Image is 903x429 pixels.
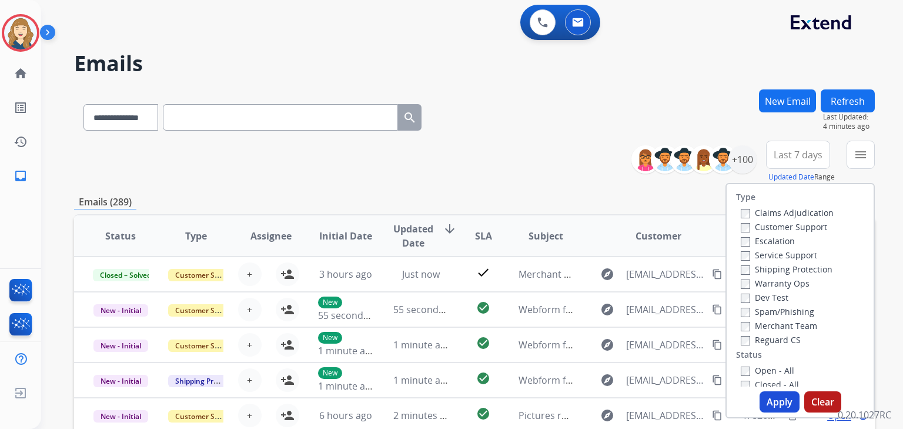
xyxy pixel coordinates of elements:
[476,407,490,421] mat-icon: check_circle
[519,409,644,422] span: Pictures requested for claim
[736,349,762,361] label: Status
[600,302,614,317] mat-icon: explore
[393,338,451,351] span: 1 minute ago
[519,303,785,316] span: Webform from [EMAIL_ADDRESS][DOMAIN_NAME] on [DATE]
[529,229,563,243] span: Subject
[238,262,262,286] button: +
[393,374,451,387] span: 1 minute ago
[318,367,342,379] p: New
[93,375,148,387] span: New - Initial
[760,391,800,413] button: Apply
[626,267,705,281] span: [EMAIL_ADDRESS][DOMAIN_NAME]
[476,336,490,350] mat-icon: check_circle
[475,229,492,243] span: SLA
[476,301,490,315] mat-icon: check_circle
[280,373,295,387] mat-icon: person_add
[14,66,28,81] mat-icon: home
[168,304,245,317] span: Customer Support
[741,264,832,275] label: Shipping Protection
[626,373,705,387] span: [EMAIL_ADDRESS][DOMAIN_NAME]
[280,338,295,352] mat-icon: person_add
[185,229,207,243] span: Type
[768,172,814,182] button: Updated Date
[318,344,376,357] span: 1 minute ago
[319,268,372,281] span: 3 hours ago
[247,408,252,423] span: +
[318,332,342,344] p: New
[712,375,723,385] mat-icon: content_copy
[741,306,814,317] label: Spam/Phishing
[741,379,799,390] label: Closed - All
[741,251,750,261] input: Service Support
[712,410,723,421] mat-icon: content_copy
[93,410,148,423] span: New - Initial
[741,280,750,289] input: Warranty Ops
[74,195,136,209] p: Emails (289)
[626,302,705,317] span: [EMAIL_ADDRESS][DOMAIN_NAME]
[74,52,875,75] h2: Emails
[476,265,490,280] mat-icon: check
[600,408,614,423] mat-icon: explore
[741,221,827,232] label: Customer Support
[712,269,723,280] mat-icon: content_copy
[741,336,750,345] input: Reguard CS
[823,112,875,122] span: Last Updated:
[319,229,372,243] span: Initial Date
[247,338,252,352] span: +
[741,292,788,303] label: Dev Test
[728,145,757,174] div: +100
[168,340,245,352] span: Customer Support
[443,222,457,236] mat-icon: arrow_downward
[712,340,723,350] mat-icon: content_copy
[821,89,875,112] button: Refresh
[626,338,705,352] span: [EMAIL_ADDRESS][DOMAIN_NAME]
[741,250,817,261] label: Service Support
[105,229,136,243] span: Status
[774,152,822,157] span: Last 7 days
[14,101,28,115] mat-icon: list_alt
[736,191,755,203] label: Type
[741,322,750,331] input: Merchant Team
[636,229,681,243] span: Customer
[168,269,245,281] span: Customer Support
[519,338,785,351] span: Webform from [EMAIL_ADDRESS][DOMAIN_NAME] on [DATE]
[393,409,456,422] span: 2 minutes ago
[402,268,440,281] span: Just now
[403,111,417,125] mat-icon: search
[238,368,262,392] button: +
[741,308,750,317] input: Spam/Phishing
[600,338,614,352] mat-icon: explore
[247,373,252,387] span: +
[626,408,705,423] span: [EMAIL_ADDRESS][DOMAIN_NAME]
[741,334,801,345] label: Reguard CS
[741,207,834,218] label: Claims Adjudication
[741,223,750,232] input: Customer Support
[280,302,295,317] mat-icon: person_add
[804,391,841,413] button: Clear
[93,269,158,281] span: Closed – Solved
[712,304,723,315] mat-icon: content_copy
[741,365,794,376] label: Open - All
[393,303,462,316] span: 55 seconds ago
[741,237,750,247] input: Escalation
[168,375,249,387] span: Shipping Protection
[250,229,292,243] span: Assignee
[247,302,252,317] span: +
[14,135,28,149] mat-icon: history
[823,122,875,131] span: 4 minutes ago
[280,408,295,423] mat-icon: person_add
[759,89,816,112] button: New Email
[519,374,785,387] span: Webform from [EMAIL_ADDRESS][DOMAIN_NAME] on [DATE]
[741,294,750,303] input: Dev Test
[318,309,387,322] span: 55 seconds ago
[238,298,262,321] button: +
[280,267,295,281] mat-icon: person_add
[741,265,750,275] input: Shipping Protection
[319,409,372,422] span: 6 hours ago
[238,404,262,427] button: +
[600,267,614,281] mat-icon: explore
[238,333,262,357] button: +
[247,267,252,281] span: +
[476,371,490,385] mat-icon: check_circle
[93,340,148,352] span: New - Initial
